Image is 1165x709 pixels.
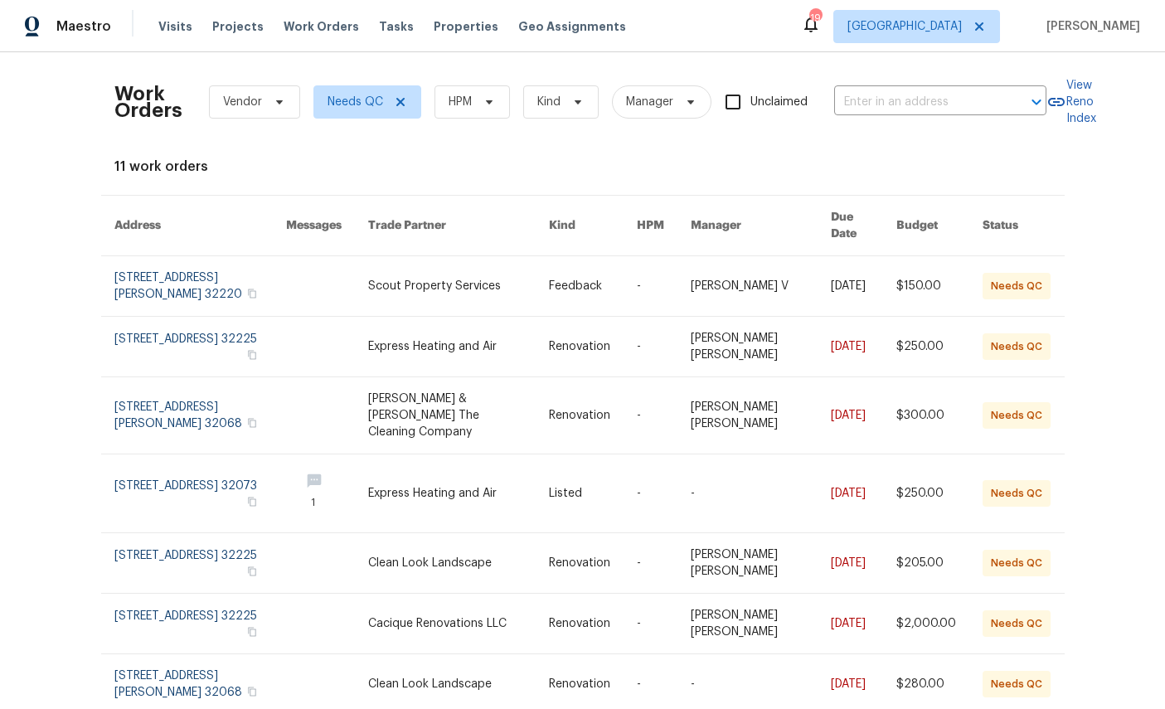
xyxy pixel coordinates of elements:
a: View Reno Index [1046,77,1096,127]
div: 11 work orders [114,158,1051,175]
th: Status [969,196,1064,256]
th: Trade Partner [355,196,536,256]
span: Unclaimed [750,94,808,111]
td: - [624,317,677,377]
th: HPM [624,196,677,256]
td: [PERSON_NAME] [PERSON_NAME] [677,377,818,454]
th: Messages [273,196,355,256]
td: Renovation [536,594,624,654]
td: Feedback [536,256,624,317]
td: - [624,256,677,317]
button: Open [1025,90,1048,114]
td: [PERSON_NAME] & [PERSON_NAME] The Cleaning Company [355,377,536,454]
td: Renovation [536,533,624,594]
span: [PERSON_NAME] [1040,18,1140,35]
span: [GEOGRAPHIC_DATA] [847,18,962,35]
td: [PERSON_NAME] [PERSON_NAME] [677,533,818,594]
td: [PERSON_NAME] [PERSON_NAME] [677,594,818,654]
span: Maestro [56,18,111,35]
button: Copy Address [245,286,260,301]
button: Copy Address [245,624,260,639]
td: - [624,454,677,533]
th: Manager [677,196,818,256]
button: Copy Address [245,494,260,509]
td: Renovation [536,317,624,377]
input: Enter in an address [834,90,1000,115]
th: Address [101,196,273,256]
span: Manager [626,94,673,110]
td: Renovation [536,377,624,454]
span: Tasks [379,21,414,32]
th: Kind [536,196,624,256]
th: Due Date [818,196,884,256]
td: - [624,594,677,654]
td: - [624,377,677,454]
button: Copy Address [245,415,260,430]
span: Work Orders [284,18,359,35]
button: Copy Address [245,564,260,579]
span: HPM [449,94,472,110]
span: Properties [434,18,498,35]
td: - [677,454,818,533]
td: Clean Look Landscape [355,533,536,594]
span: Visits [158,18,192,35]
span: Vendor [223,94,262,110]
span: Projects [212,18,264,35]
button: Copy Address [245,347,260,362]
td: Express Heating and Air [355,317,536,377]
td: Scout Property Services [355,256,536,317]
button: Copy Address [245,684,260,699]
span: Kind [537,94,561,110]
th: Budget [883,196,969,256]
div: 19 [809,10,821,27]
span: Needs QC [328,94,383,110]
td: [PERSON_NAME] V [677,256,818,317]
td: Listed [536,454,624,533]
h2: Work Orders [114,85,182,119]
td: [PERSON_NAME] [PERSON_NAME] [677,317,818,377]
td: - [624,533,677,594]
td: Express Heating and Air [355,454,536,533]
span: Geo Assignments [518,18,626,35]
td: Cacique Renovations LLC [355,594,536,654]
